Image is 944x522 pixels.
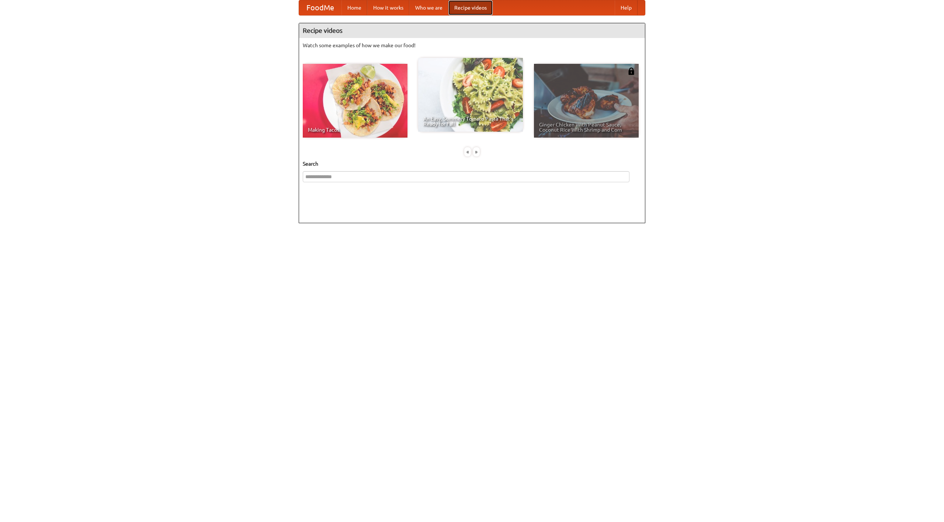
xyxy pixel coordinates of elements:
a: Making Tacos [303,64,407,138]
a: An Easy, Summery Tomato Pasta That's Ready for Fall [418,58,523,132]
div: « [464,147,471,156]
p: Watch some examples of how we make our food! [303,42,641,49]
span: Making Tacos [308,127,402,132]
a: FoodMe [299,0,341,15]
span: An Easy, Summery Tomato Pasta That's Ready for Fall [423,116,518,127]
a: Who we are [409,0,448,15]
h5: Search [303,160,641,167]
img: 483408.png [628,68,635,75]
a: Home [341,0,367,15]
div: » [473,147,480,156]
a: Recipe videos [448,0,493,15]
h4: Recipe videos [299,23,645,38]
a: How it works [367,0,409,15]
a: Help [615,0,638,15]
